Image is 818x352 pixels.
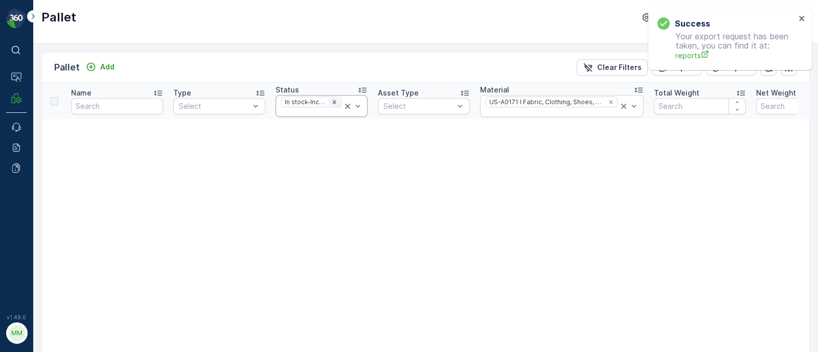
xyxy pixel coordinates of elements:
[597,62,642,73] p: Clear Filters
[605,98,617,106] div: Remove US-A0171 I Fabric, Clothing, Shoes, Bags, Etc
[41,9,76,26] p: Pallet
[9,325,25,341] div: MM
[282,97,328,107] div: In stock-Incoming
[675,50,796,61] a: reports
[654,98,746,114] input: Search
[6,8,27,29] img: logo
[329,98,340,106] div: Remove In stock-Incoming
[577,59,648,76] button: Clear Filters
[71,88,92,98] p: Name
[383,101,454,111] p: Select
[378,88,419,98] p: Asset Type
[276,85,299,95] p: Status
[480,85,509,95] p: Material
[675,17,710,30] h3: Success
[71,98,163,114] input: Search
[657,32,796,61] p: Your export request has been taken, you can find it at:
[6,322,27,344] button: MM
[756,88,796,98] p: Net Weight
[486,97,604,107] div: US-A0171 I Fabric, Clothing, Shoes, Bags, Etc
[179,101,249,111] p: Select
[6,314,27,320] span: v 1.49.0
[100,62,115,72] p: Add
[173,88,191,98] p: Type
[799,14,806,24] button: close
[654,88,699,98] p: Total Weight
[82,61,119,73] button: Add
[54,60,80,75] p: Pallet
